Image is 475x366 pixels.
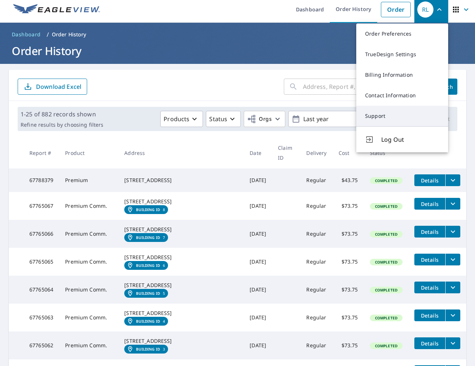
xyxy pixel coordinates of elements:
[356,23,448,44] a: Order Preferences
[9,43,466,58] h1: Order History
[417,1,433,18] div: RL
[300,248,332,276] td: Regular
[333,192,364,220] td: $73.75
[52,31,86,38] p: Order History
[59,192,118,220] td: Premium Comm.
[136,263,160,268] em: Building ID
[414,226,445,238] button: detailsBtn-67765066
[124,205,168,214] a: Building ID8
[9,29,466,40] nav: breadcrumb
[381,2,411,17] a: Order
[272,137,300,168] th: Claim ID
[288,111,399,127] button: Last year
[244,276,272,304] td: [DATE]
[300,276,332,304] td: Regular
[124,177,238,184] div: [STREET_ADDRESS]
[59,220,118,248] td: Premium Comm.
[300,168,332,192] td: Regular
[371,204,402,209] span: Completed
[59,304,118,331] td: Premium Comm.
[419,177,441,184] span: Details
[59,331,118,359] td: Premium Comm.
[333,331,364,359] td: $73.75
[356,44,448,65] a: TrueDesign Settings
[333,276,364,304] td: $73.75
[124,282,238,289] div: [STREET_ADDRESS]
[124,317,168,326] a: Building ID4
[300,137,332,168] th: Delivery
[300,220,332,248] td: Regular
[371,178,402,183] span: Completed
[371,315,402,320] span: Completed
[36,83,81,91] p: Download Excel
[300,331,332,359] td: Regular
[445,226,460,238] button: filesDropdownBtn-67765066
[124,337,238,345] div: [STREET_ADDRESS]
[414,254,445,265] button: detailsBtn-67765065
[59,168,118,192] td: Premium
[244,331,272,359] td: [DATE]
[136,319,160,323] em: Building ID
[244,220,272,248] td: [DATE]
[12,31,41,38] span: Dashboard
[414,337,445,349] button: detailsBtn-67765062
[21,110,103,119] p: 1-25 of 882 records shown
[445,337,460,349] button: filesDropdownBtn-67765062
[364,137,408,168] th: Status
[206,111,241,127] button: Status
[124,289,168,298] a: Building ID5
[24,331,59,359] td: 67765062
[136,235,160,240] em: Building ID
[300,192,332,220] td: Regular
[247,115,272,124] span: Orgs
[18,79,87,95] button: Download Excel
[445,254,460,265] button: filesDropdownBtn-67765065
[419,312,441,319] span: Details
[414,198,445,210] button: detailsBtn-67765067
[333,304,364,331] td: $73.75
[333,220,364,248] td: $73.75
[371,260,402,265] span: Completed
[24,168,59,192] td: 67788379
[244,137,272,168] th: Date
[445,282,460,293] button: filesDropdownBtn-67765064
[209,115,227,123] p: Status
[164,115,189,123] p: Products
[437,83,451,90] span: Search
[47,30,49,39] li: /
[24,137,59,168] th: Report #
[371,343,402,348] span: Completed
[371,287,402,293] span: Completed
[445,309,460,321] button: filesDropdownBtn-67765063
[124,254,238,261] div: [STREET_ADDRESS]
[124,309,238,317] div: [STREET_ADDRESS]
[124,226,238,233] div: [STREET_ADDRESS]
[419,256,441,263] span: Details
[333,248,364,276] td: $73.75
[24,248,59,276] td: 67765065
[356,65,448,85] a: Billing Information
[303,76,425,97] input: Address, Report #, Claim ID, etc.
[371,232,402,237] span: Completed
[59,137,118,168] th: Product
[9,29,44,40] a: Dashboard
[24,304,59,331] td: 67765063
[414,309,445,321] button: detailsBtn-67765063
[445,198,460,210] button: filesDropdownBtn-67765067
[244,192,272,220] td: [DATE]
[118,137,244,168] th: Address
[381,135,439,144] span: Log Out
[356,85,448,106] a: Contact Information
[333,168,364,192] td: $43.75
[414,174,445,186] button: detailsBtn-67788379
[356,126,448,152] button: Log Out
[419,284,441,291] span: Details
[21,122,103,128] p: Refine results by choosing filters
[414,282,445,293] button: detailsBtn-67765064
[244,304,272,331] td: [DATE]
[300,304,332,331] td: Regular
[124,345,168,354] a: Building ID3
[13,4,100,15] img: EV Logo
[333,137,364,168] th: Cost
[244,111,285,127] button: Orgs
